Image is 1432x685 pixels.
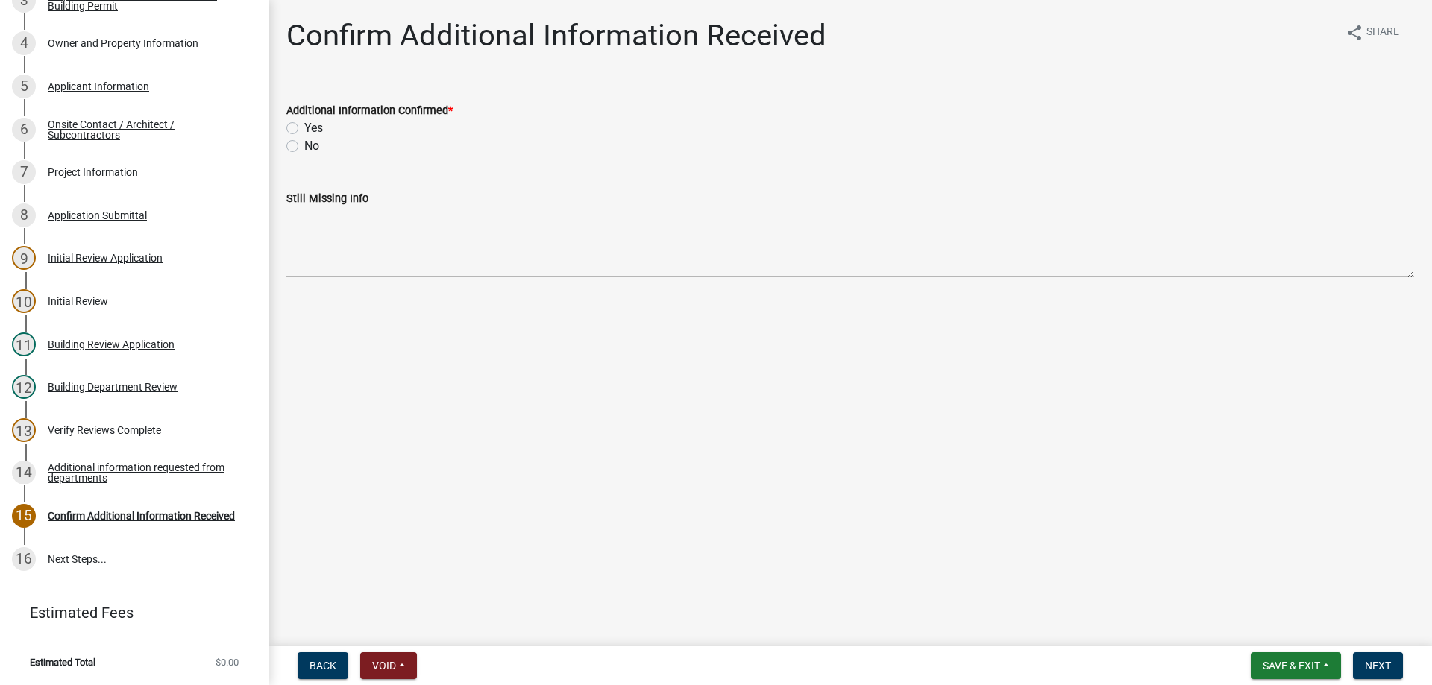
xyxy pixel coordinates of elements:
[12,75,36,98] div: 5
[12,31,36,55] div: 4
[12,203,36,227] div: 8
[48,210,147,221] div: Application Submittal
[12,332,36,356] div: 11
[310,660,336,672] span: Back
[286,18,826,54] h1: Confirm Additional Information Received
[12,547,36,571] div: 16
[30,657,95,667] span: Estimated Total
[304,137,319,155] label: No
[1353,652,1403,679] button: Next
[12,504,36,528] div: 15
[48,167,138,177] div: Project Information
[48,425,161,435] div: Verify Reviews Complete
[298,652,348,679] button: Back
[12,418,36,442] div: 13
[1366,24,1399,42] span: Share
[1365,660,1391,672] span: Next
[12,118,36,142] div: 6
[48,511,235,521] div: Confirm Additional Information Received
[1334,18,1411,47] button: shareShare
[372,660,396,672] span: Void
[12,598,245,628] a: Estimated Fees
[12,375,36,399] div: 12
[12,246,36,270] div: 9
[304,119,323,137] label: Yes
[48,253,163,263] div: Initial Review Application
[1251,652,1341,679] button: Save & Exit
[48,119,245,140] div: Onsite Contact / Architect / Subcontractors
[48,38,198,48] div: Owner and Property Information
[48,81,149,92] div: Applicant Information
[216,657,239,667] span: $0.00
[48,296,108,306] div: Initial Review
[48,339,175,350] div: Building Review Application
[12,289,36,313] div: 10
[286,194,368,204] label: Still Missing Info
[1263,660,1320,672] span: Save & Exit
[48,462,245,483] div: Additional information requested from departments
[12,160,36,184] div: 7
[12,461,36,484] div: 14
[1345,24,1363,42] i: share
[48,382,178,392] div: Building Department Review
[286,106,453,116] label: Additional Information Confirmed
[360,652,417,679] button: Void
